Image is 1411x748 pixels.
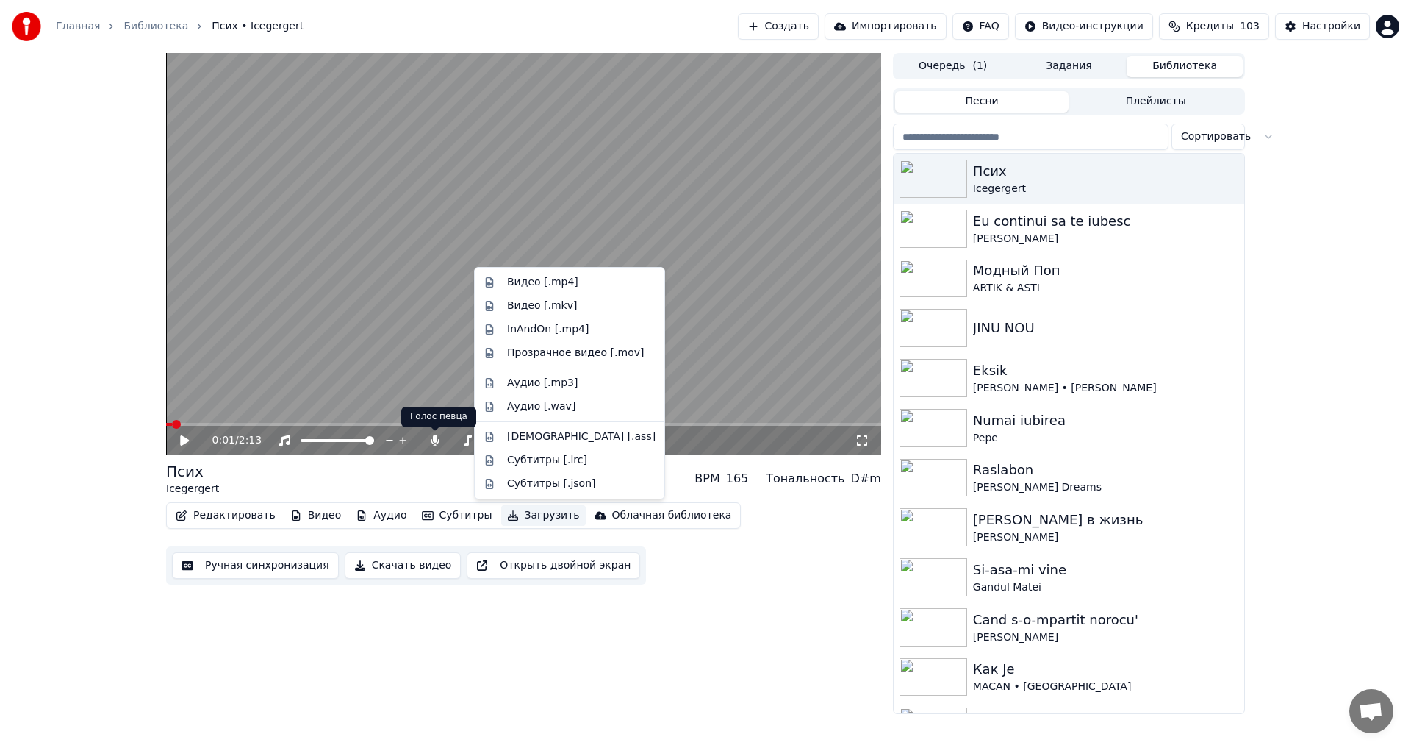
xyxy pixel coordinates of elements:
div: Аудио [.mp3] [507,376,578,391]
button: Ручная синхронизация [172,552,339,579]
div: Cand s-o-mpartit norocu' [973,610,1238,630]
div: [PERSON_NAME] Dreams [973,480,1238,495]
div: Наследство [973,709,1238,730]
button: Субтитры [416,505,498,526]
a: Главная [56,19,100,34]
div: Si-asa-mi vine [973,560,1238,580]
div: Аудио [.wav] [507,399,575,414]
div: MACAN • [GEOGRAPHIC_DATA] [973,680,1238,694]
div: [DEMOGRAPHIC_DATA] [.ass] [507,430,656,444]
div: BPM [694,470,719,488]
div: Субтитры [.lrc] [507,453,587,468]
button: Плейлисты [1069,91,1243,113]
span: Сортировать [1181,129,1251,144]
button: Библиотека [1127,56,1243,77]
button: Очередь [895,56,1011,77]
div: [PERSON_NAME] [973,232,1238,246]
span: 103 [1240,19,1260,34]
div: Субтитры [.json] [507,477,596,491]
div: Gandul Matei [973,580,1238,595]
button: Кредиты103 [1159,13,1269,40]
div: Псих [973,161,1238,182]
div: ARTIK & ASTI [973,281,1238,296]
button: Редактировать [170,505,281,526]
div: JINU NOU [973,318,1238,338]
button: FAQ [952,13,1009,40]
div: Модный Поп [973,260,1238,281]
span: Кредиты [1186,19,1234,34]
span: 2:13 [239,433,262,448]
a: Открытый чат [1349,689,1393,733]
div: / [212,433,248,448]
button: Импортировать [825,13,947,40]
div: [PERSON_NAME] • [PERSON_NAME] [973,381,1238,396]
div: D#m [851,470,881,488]
div: Pepe [973,431,1238,446]
div: Icegergert [973,182,1238,196]
div: Как Je [973,659,1238,680]
button: Загрузить [501,505,586,526]
span: Псих • Icegergert [212,19,304,34]
span: ( 1 ) [972,59,987,74]
button: Скачать видео [345,552,462,579]
button: Задания [1011,56,1127,77]
div: InAndOn [.mp4] [507,322,589,337]
div: [PERSON_NAME] [973,630,1238,645]
div: 165 [726,470,749,488]
div: Raslabon [973,460,1238,480]
div: Тональность [766,470,844,488]
img: youka [12,12,41,41]
div: Псих [166,461,219,482]
div: Голос певца [401,407,476,427]
div: Настройки [1302,19,1360,34]
div: [PERSON_NAME] [973,530,1238,545]
div: Eu continui sa te iubesc [973,211,1238,232]
button: Видео [284,505,348,526]
button: Песни [895,91,1069,113]
div: Видео [.mp4] [507,275,578,290]
div: Icegergert [166,482,219,496]
div: Прозрачное видео [.mov] [507,346,644,360]
div: [PERSON_NAME] в жизнь [973,510,1238,530]
button: Настройки [1275,13,1370,40]
div: Облачная библиотека [612,508,732,523]
nav: breadcrumb [56,19,304,34]
button: Создать [738,13,819,40]
div: Numai iubirea [973,410,1238,431]
button: Открыть двойной экран [467,552,640,579]
a: Библиотека [123,19,188,34]
button: Видео-инструкции [1015,13,1153,40]
button: Аудио [350,505,412,526]
div: Видео [.mkv] [507,299,577,313]
span: 0:01 [212,433,235,448]
div: Eksik [973,360,1238,381]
